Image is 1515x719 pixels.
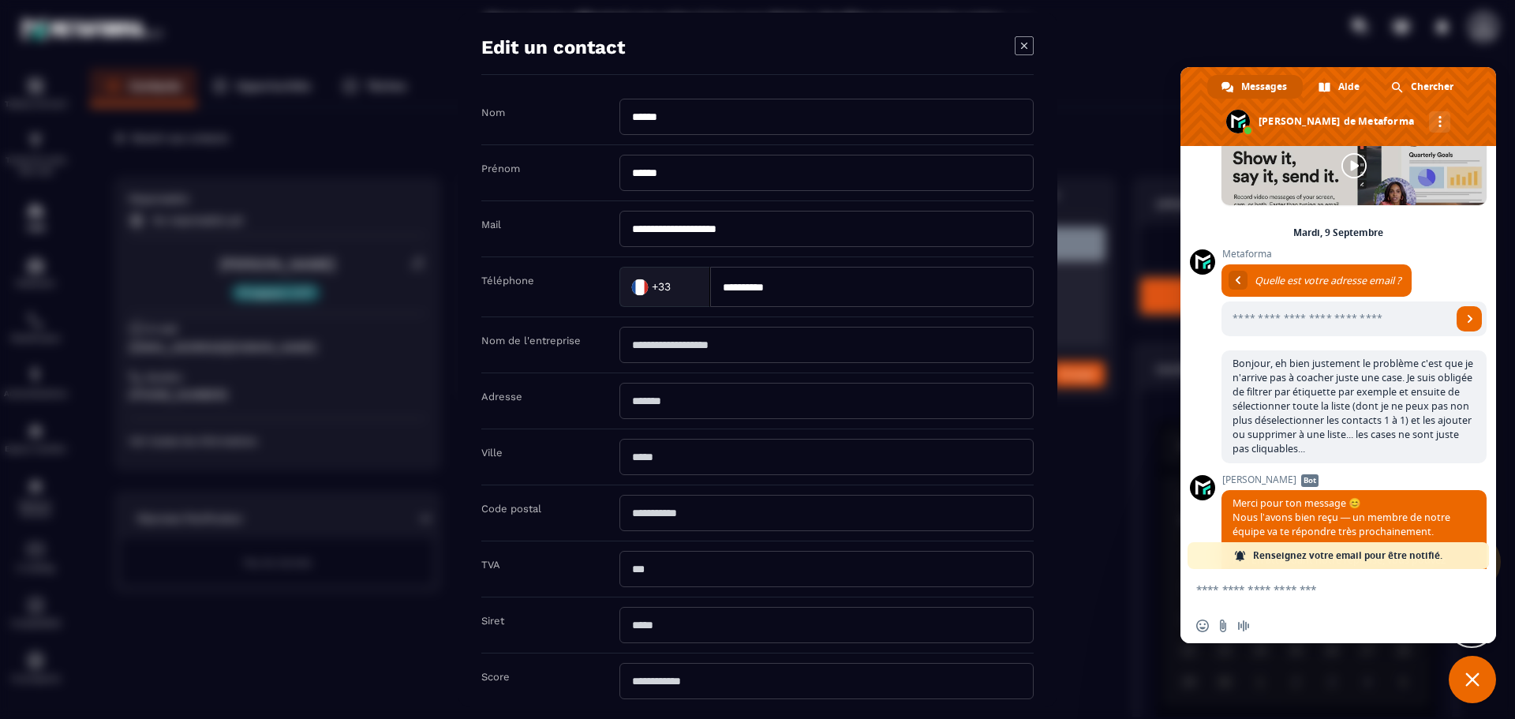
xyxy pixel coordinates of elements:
[1377,75,1469,99] div: Chercher
[1457,306,1482,331] span: Envoyer
[481,447,503,459] label: Ville
[1237,620,1250,632] span: Message audio
[619,267,710,307] div: Search for option
[1293,228,1383,238] div: Mardi, 9 Septembre
[1241,75,1287,99] span: Messages
[481,391,522,403] label: Adresse
[624,271,656,302] img: Country Flag
[674,275,694,298] input: Search for option
[1196,620,1209,632] span: Insérer un emoji
[1221,474,1487,485] span: [PERSON_NAME]
[481,219,501,230] label: Mail
[481,615,504,627] label: Siret
[1301,474,1319,487] span: Bot
[1221,249,1487,260] span: Metaforma
[1229,271,1248,290] div: Retourner au message
[652,279,671,294] span: +33
[481,559,500,571] label: TVA
[481,107,505,118] label: Nom
[1304,75,1375,99] div: Aide
[1255,274,1401,287] span: Quelle est votre adresse email ?
[1217,620,1229,632] span: Envoyer un fichier
[1207,75,1303,99] div: Messages
[1196,582,1446,597] textarea: Entrez votre message...
[481,671,510,683] label: Score
[481,335,581,346] label: Nom de l'entreprise
[1221,301,1452,336] input: Entrez votre adresse email...
[1233,496,1461,609] span: Merci pour ton message 😊 Nous l’avons bien reçu — un membre de notre équipe va te répondre très p...
[1253,542,1442,569] span: Renseignez votre email pour être notifié.
[481,163,520,174] label: Prénom
[1449,656,1496,703] div: Fermer le chat
[1233,357,1473,455] span: Bonjour, eh bien justement le problème c'est que je n'arrive pas à coacher juste une case. Je sui...
[1411,75,1453,99] span: Chercher
[481,275,534,286] label: Téléphone
[1429,111,1450,133] div: Autres canaux
[481,503,541,515] label: Code postal
[1338,75,1360,99] span: Aide
[481,36,625,58] h4: Edit un contact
